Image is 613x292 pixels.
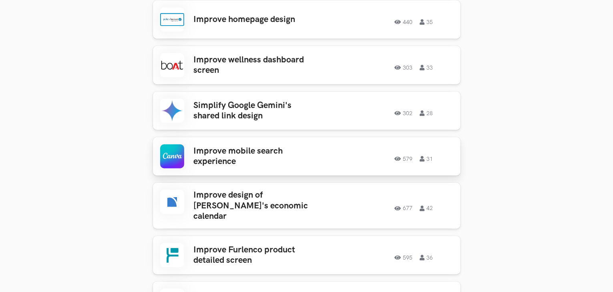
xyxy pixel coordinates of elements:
span: 579 [395,156,413,162]
span: 677 [395,206,413,211]
span: 35 [420,19,433,25]
a: Simplify Google Gemini's shared link design 302 28 [153,92,460,130]
h3: Improve design of [PERSON_NAME]'s economic calendar [194,190,319,222]
h3: Simplify Google Gemini's shared link design [194,100,319,122]
span: 36 [420,255,433,260]
h3: Improve Furlenco product detailed screen [194,245,319,266]
a: Improve Furlenco product detailed screen 595 36 [153,236,460,274]
span: 595 [395,255,413,260]
h3: Improve mobile search experience [194,146,319,167]
a: Improve mobile search experience 579 31 [153,137,460,176]
h3: Improve wellness dashboard screen [194,55,319,76]
span: 440 [395,19,413,25]
span: 31 [420,156,433,162]
a: Improve design of [PERSON_NAME]'s economic calendar 677 42 [153,183,460,229]
a: Improve homepage design 440 35 [153,0,460,39]
h3: Improve homepage design [194,14,319,25]
span: 33 [420,65,433,70]
span: 42 [420,206,433,211]
a: Improve wellness dashboard screen 303 33 [153,46,460,84]
span: 303 [395,65,413,70]
span: 302 [395,110,413,116]
span: 28 [420,110,433,116]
